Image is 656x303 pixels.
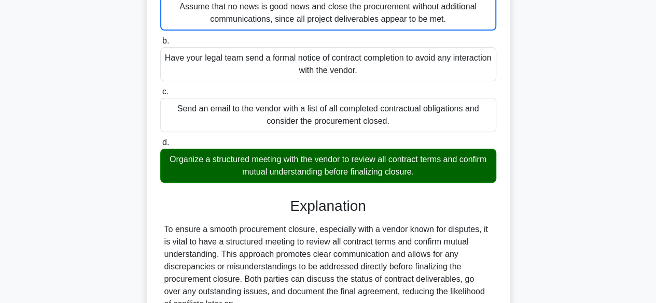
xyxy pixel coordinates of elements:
[160,149,496,183] div: Organize a structured meeting with the vendor to review all contract terms and confirm mutual und...
[162,36,169,45] span: b.
[162,87,169,96] span: c.
[160,98,496,132] div: Send an email to the vendor with a list of all completed contractual obligations and consider the...
[160,47,496,81] div: Have your legal team send a formal notice of contract completion to avoid any interaction with th...
[162,138,169,147] span: d.
[166,197,490,215] h3: Explanation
